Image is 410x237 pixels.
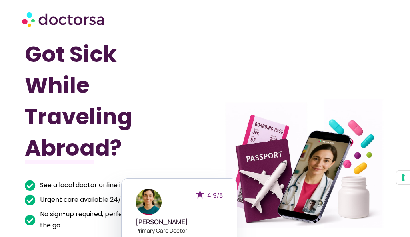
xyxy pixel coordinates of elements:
span: 4.9/5 [207,191,223,200]
span: No sign-up required, perfect for tourists on the go [38,209,178,231]
h5: [PERSON_NAME] [136,218,223,226]
span: Urgent care available 24/7 [38,194,125,205]
button: Your consent preferences for tracking technologies [396,171,410,184]
p: Primary care doctor [136,226,223,235]
h1: Got Sick While Traveling Abroad? [25,38,178,164]
span: See a local doctor online in minutes [38,180,151,191]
